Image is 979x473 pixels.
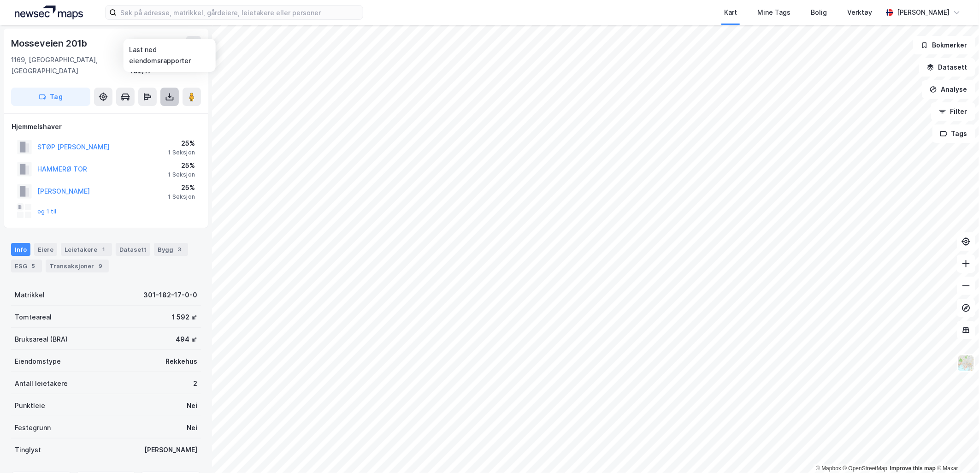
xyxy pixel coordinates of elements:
div: 1 [99,245,108,254]
div: Eiere [34,243,57,256]
input: Søk på adresse, matrikkel, gårdeiere, leietakere eller personer [117,6,363,19]
div: Nei [187,422,197,433]
div: 9 [96,261,105,271]
div: 25% [168,138,195,149]
div: 494 ㎡ [176,334,197,345]
div: Antall leietakere [15,378,68,389]
div: Rekkehus [165,356,197,367]
div: 1169, [GEOGRAPHIC_DATA], [GEOGRAPHIC_DATA] [11,54,130,77]
button: Bokmerker [913,36,975,54]
button: Filter [931,102,975,121]
div: Mosseveien 201b [11,36,89,51]
div: ESG [11,260,42,272]
div: Punktleie [15,400,45,411]
div: Bygg [154,243,188,256]
div: Verktøy [847,7,872,18]
button: Tags [932,124,975,143]
div: 1 Seksjon [168,193,195,201]
div: Bruksareal (BRA) [15,334,68,345]
div: [PERSON_NAME] [897,7,950,18]
img: Z [957,355,975,372]
div: 2 [193,378,197,389]
div: Festegrunn [15,422,51,433]
div: 1 592 ㎡ [172,312,197,323]
div: Kart [724,7,737,18]
div: 1 Seksjon [168,171,195,178]
div: 3 [175,245,184,254]
div: 25% [168,160,195,171]
div: Eiendomstype [15,356,61,367]
iframe: Chat Widget [933,429,979,473]
div: [PERSON_NAME] [144,444,197,455]
div: 301-182-17-0-0 [143,290,197,301]
a: Improve this map [890,465,936,472]
div: Hjemmelshaver [12,121,201,132]
div: Transaksjoner [46,260,109,272]
div: Leietakere [61,243,112,256]
div: 5 [29,261,38,271]
div: Mine Tags [757,7,790,18]
button: Datasett [919,58,975,77]
a: Mapbox [816,465,841,472]
div: Nei [187,400,197,411]
a: OpenStreetMap [843,465,888,472]
button: Tag [11,88,90,106]
img: logo.a4113a55bc3d86da70a041830d287a7e.svg [15,6,83,19]
div: Info [11,243,30,256]
div: Datasett [116,243,150,256]
div: Tomteareal [15,312,52,323]
div: 1 Seksjon [168,149,195,156]
button: Analyse [922,80,975,99]
div: Tinglyst [15,444,41,455]
div: [GEOGRAPHIC_DATA], 182/17 [130,54,201,77]
div: 25% [168,182,195,193]
div: Bolig [811,7,827,18]
div: Matrikkel [15,290,45,301]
